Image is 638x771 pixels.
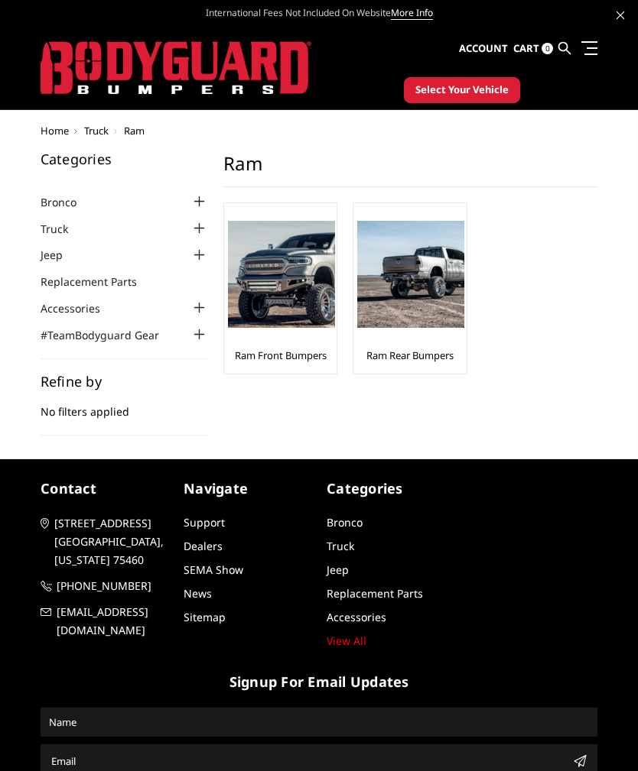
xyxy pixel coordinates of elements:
img: BODYGUARD BUMPERS [41,41,311,95]
button: Select Your Vehicle [404,77,520,103]
span: 0 [542,43,553,54]
a: Sitemap [184,610,226,624]
h1: Ram [223,152,597,187]
a: Accessories [327,610,386,624]
a: View All [327,633,366,648]
a: News [184,586,212,601]
a: SEMA Show [184,562,243,577]
span: Account [459,41,508,55]
a: Jeep [327,562,349,577]
h5: Categories [41,152,209,166]
a: Truck [41,221,87,237]
h5: contact [41,478,168,499]
a: [EMAIL_ADDRESS][DOMAIN_NAME] [41,603,168,640]
span: Cart [513,41,539,55]
a: Accessories [41,300,119,316]
a: Bronco [41,194,96,210]
a: Ram Front Bumpers [235,348,327,362]
a: Ram Rear Bumpers [366,348,454,362]
input: Name [43,710,595,734]
div: No filters applied [41,374,209,436]
a: Replacement Parts [41,274,156,290]
span: Select Your Vehicle [415,83,509,98]
a: Home [41,124,69,138]
a: Bronco [327,515,363,530]
span: [EMAIL_ADDRESS][DOMAIN_NAME] [57,603,168,640]
h5: signup for email updates [41,672,597,692]
a: [PHONE_NUMBER] [41,577,168,595]
h5: Navigate [184,478,311,499]
a: #TeamBodyguard Gear [41,327,178,343]
a: Account [459,28,508,70]
h5: Categories [327,478,454,499]
a: Truck [327,539,354,553]
span: [STREET_ADDRESS] [GEOGRAPHIC_DATA], [US_STATE] 75460 [54,514,165,569]
a: Replacement Parts [327,586,423,601]
h5: Refine by [41,374,209,388]
span: [PHONE_NUMBER] [57,577,168,595]
a: Dealers [184,539,223,553]
a: Jeep [41,247,82,263]
a: Cart 0 [513,28,553,70]
a: Truck [84,124,109,138]
a: More Info [391,6,433,20]
span: Ram [124,124,145,138]
a: Support [184,515,225,530]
